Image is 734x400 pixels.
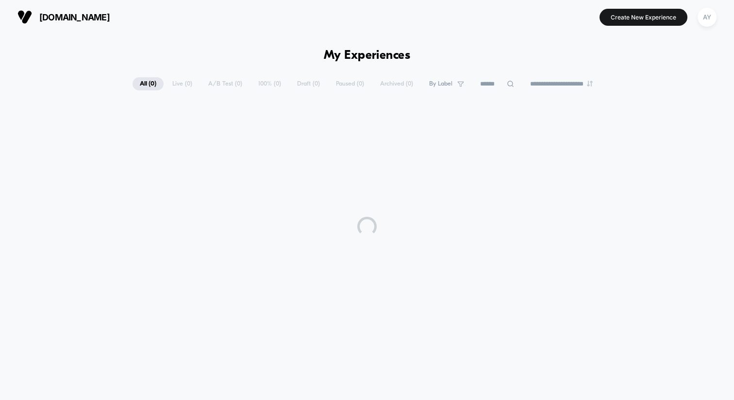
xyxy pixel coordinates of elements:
button: Create New Experience [600,9,687,26]
span: By Label [429,80,452,87]
img: end [587,81,593,87]
button: [DOMAIN_NAME] [15,9,113,25]
span: [DOMAIN_NAME] [39,12,110,22]
button: AY [695,7,719,27]
span: All ( 0 ) [133,77,164,90]
h1: My Experiences [324,49,411,63]
img: Visually logo [17,10,32,24]
div: AY [698,8,717,27]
